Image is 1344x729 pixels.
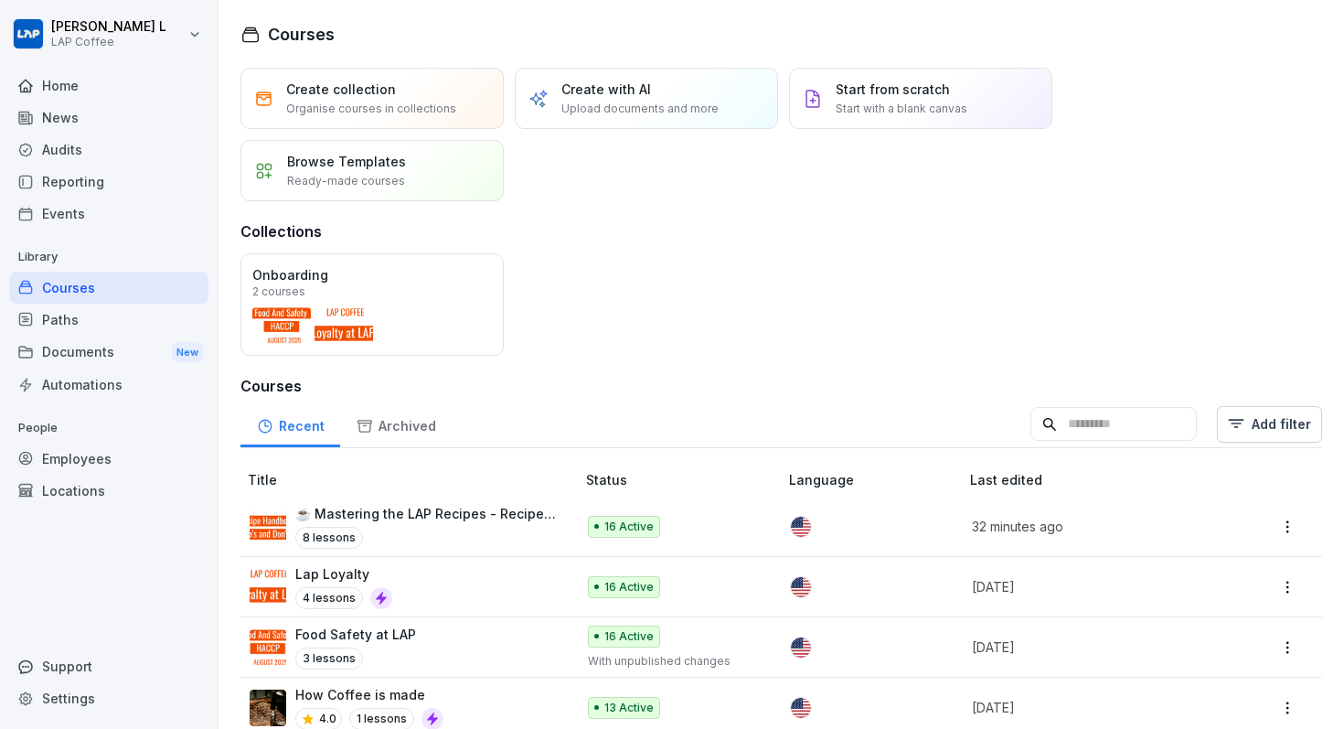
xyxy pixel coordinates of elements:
a: Paths [9,304,208,336]
p: 4 lessons [295,587,363,609]
img: x361whyuq7nogn2y6dva7jo9.png [250,629,286,666]
p: Ready-made courses [287,173,405,189]
a: Locations [9,475,208,507]
p: How Coffee is made [295,685,443,704]
p: Organise courses in collections [286,101,456,117]
p: 2 courses [252,286,305,297]
a: Automations [9,369,208,401]
p: Upload documents and more [561,101,719,117]
a: Audits [9,134,208,166]
div: Documents [9,336,208,370]
p: 16 Active [604,519,654,535]
a: Home [9,70,208,102]
img: us.svg [791,577,811,597]
p: Last edited [970,470,1232,489]
p: 3 lessons [295,648,363,670]
a: Recent [240,401,340,447]
h1: Courses [268,22,335,47]
p: 13 Active [604,700,654,716]
img: us.svg [791,638,811,658]
a: Settings [9,682,208,714]
p: Title [248,470,579,489]
h3: Collections [240,220,322,242]
p: 16 Active [604,628,654,645]
p: ☕ Mastering the LAP Recipes - Recipe Handbook [295,504,557,523]
p: [DATE] [972,638,1210,657]
p: Create collection [286,80,396,99]
a: DocumentsNew [9,336,208,370]
p: 32 minutes ago [972,517,1210,536]
img: f50nzvx4ss32m6aoab4l0s5i.png [250,569,286,606]
p: [DATE] [972,698,1210,717]
p: With unpublished changes [588,653,761,670]
p: Start with a blank canvas [836,101,967,117]
p: Start from scratch [836,80,950,99]
img: mybhhgjp8lky8t0zqxkj1o55.png [250,509,286,545]
p: Browse Templates [287,152,406,171]
p: Status [586,470,783,489]
p: [PERSON_NAME] L [51,19,166,35]
div: New [172,342,203,363]
button: Add filter [1217,406,1322,443]
a: News [9,102,208,134]
a: Onboarding2 courses [240,253,504,356]
p: Language [789,470,963,489]
img: qrsn5oqfx1mz17aa8megk5xl.png [250,690,286,726]
div: Support [9,650,208,682]
p: [DATE] [972,577,1210,596]
img: us.svg [791,517,811,537]
a: Reporting [9,166,208,198]
p: 16 Active [604,579,654,595]
h3: Courses [240,375,1322,397]
p: Lap Loyalty [295,564,392,584]
a: Archived [340,401,452,447]
p: Library [9,242,208,272]
p: LAP Coffee [51,36,166,48]
p: Onboarding [252,265,492,284]
p: 8 lessons [295,527,363,549]
a: Events [9,198,208,230]
p: People [9,413,208,443]
p: Food Safety at LAP [295,625,416,644]
a: Courses [9,272,208,304]
a: Employees [9,443,208,475]
img: us.svg [791,698,811,718]
p: Create with AI [561,80,651,99]
p: 4.0 [319,711,336,727]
